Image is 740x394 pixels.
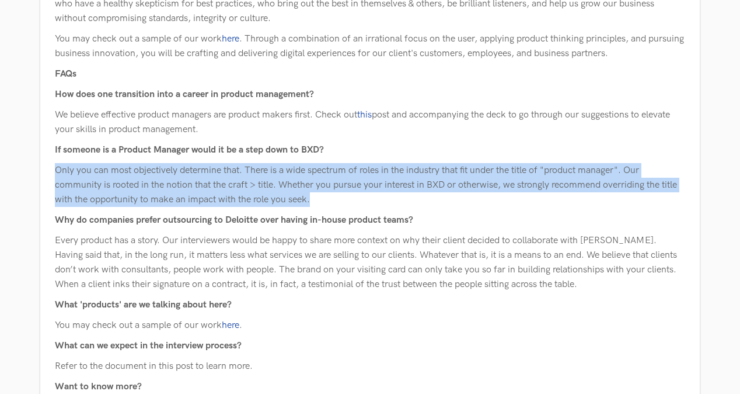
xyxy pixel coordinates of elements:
b: Want to know more? [55,381,142,392]
b: What 'products' are we talking about here? [55,299,232,310]
a: this [357,109,372,120]
p: Only you can most objectively determine that. There is a wide spectrum of roles in the industry t... [55,163,685,207]
b: Why do companies prefer outsourcing to Deloitte over having in-house product teams? [55,215,413,226]
b: What can we expect in the interview process? [55,340,242,351]
p: You may check out a sample of our work . [55,318,685,333]
b: FAQs [55,68,76,80]
a: here [222,33,239,44]
p: You may check out a sample of our work . Through a combination of an irrational focus on the user... [55,32,685,61]
p: Every product has a story. Our interviewers would be happy to share more context on why their cli... [55,233,685,292]
b: How does one transition into a career in product management? [55,89,314,100]
p: Refer to the document in this post to learn more. [55,359,685,374]
b: If someone is a Product Manager would it be a step down to BXD? [55,144,324,155]
p: We believe effective product managers are product makers first. Check out post and accompanying t... [55,108,685,137]
a: here [222,320,239,331]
